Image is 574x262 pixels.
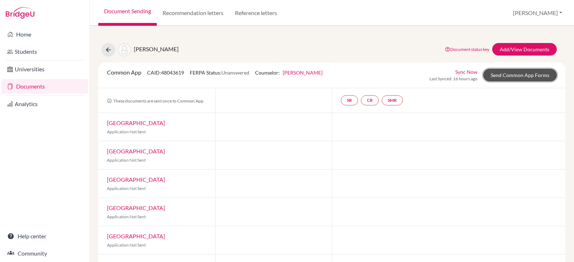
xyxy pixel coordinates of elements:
[221,70,249,76] span: Unanswered
[107,242,146,248] span: Application Not Sent
[107,69,141,76] span: Common App
[107,233,165,239] a: [GEOGRAPHIC_DATA]
[483,69,557,81] a: Send Common App Forms
[190,70,249,76] span: FERPA Status:
[147,70,184,76] span: CAID: 48043619
[1,97,88,111] a: Analytics
[455,68,477,76] a: Sync Now
[445,47,489,52] a: Document status key
[1,27,88,42] a: Home
[6,7,34,19] img: Bridge-U
[1,79,88,94] a: Documents
[429,76,477,82] span: Last Synced: 16 hours ago
[1,62,88,76] a: Universities
[341,95,358,105] a: SR
[255,70,323,76] span: Counselor:
[283,70,323,76] a: [PERSON_NAME]
[361,95,379,105] a: CR
[107,214,146,219] span: Application Not Sent
[107,176,165,183] a: [GEOGRAPHIC_DATA]
[510,6,565,20] button: [PERSON_NAME]
[107,186,146,191] span: Application Not Sent
[134,46,179,52] span: [PERSON_NAME]
[107,148,165,154] a: [GEOGRAPHIC_DATA]
[107,98,203,104] span: These documents are sent once to Common App
[492,43,557,56] a: Add/View Documents
[107,119,165,126] a: [GEOGRAPHIC_DATA]
[382,95,403,105] a: SMR
[107,129,146,134] span: Application Not Sent
[107,157,146,163] span: Application Not Sent
[1,44,88,59] a: Students
[1,246,88,261] a: Community
[1,229,88,243] a: Help center
[107,204,165,211] a: [GEOGRAPHIC_DATA]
